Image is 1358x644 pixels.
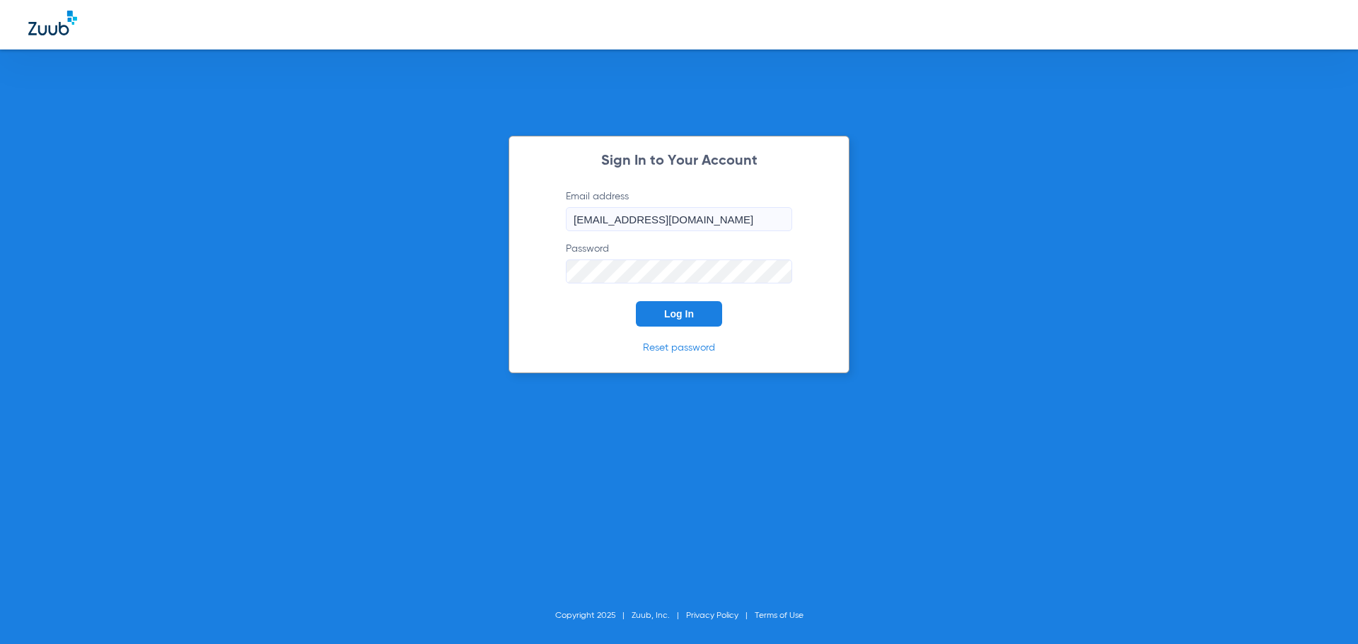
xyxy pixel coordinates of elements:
[632,609,686,623] li: Zuub, Inc.
[636,301,722,327] button: Log In
[566,259,792,283] input: Password
[643,343,715,353] a: Reset password
[664,308,694,320] span: Log In
[566,207,792,231] input: Email address
[555,609,632,623] li: Copyright 2025
[566,242,792,283] label: Password
[28,11,77,35] img: Zuub Logo
[755,611,803,620] a: Terms of Use
[566,189,792,231] label: Email address
[545,154,813,168] h2: Sign In to Your Account
[686,611,738,620] a: Privacy Policy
